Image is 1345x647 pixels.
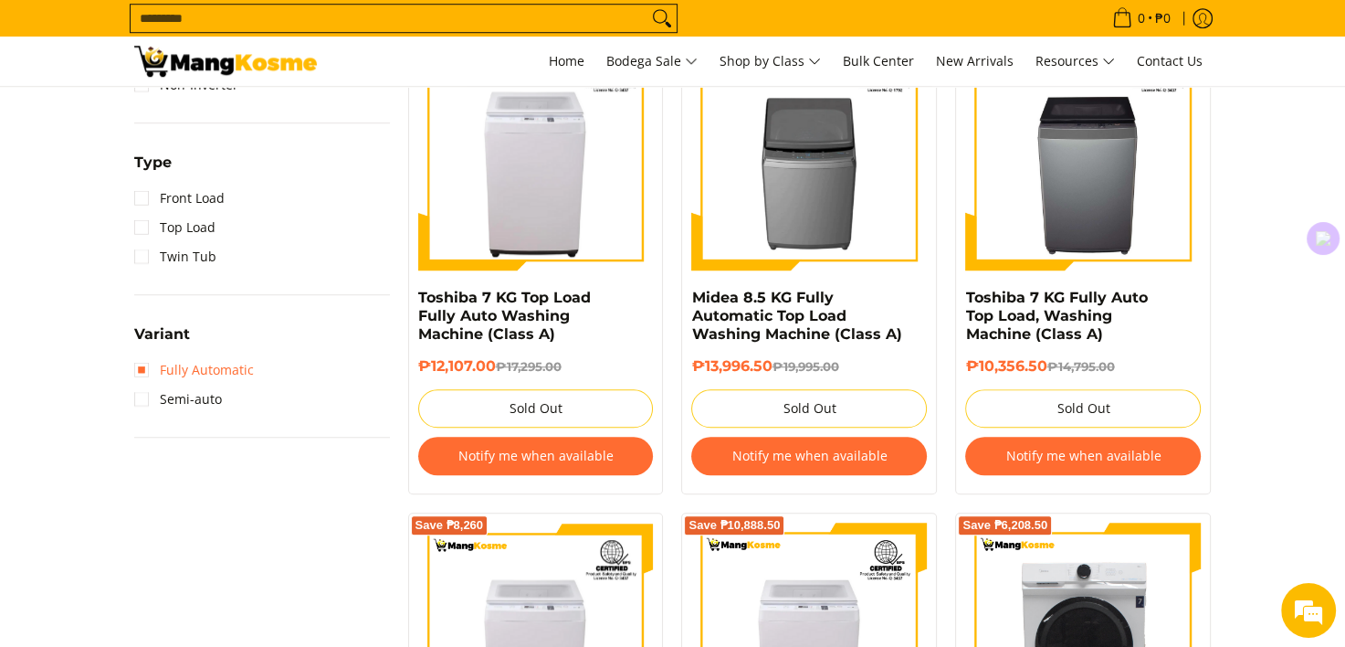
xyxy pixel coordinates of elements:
span: Save ₱6,208.50 [962,520,1047,531]
span: New Arrivals [936,52,1014,69]
span: Shop by Class [720,50,821,73]
span: Variant [134,327,190,342]
img: Midea 8.5 KG Fully Automatic Top Load Washing Machine (Class A) [691,35,927,270]
h6: ₱10,356.50 [965,357,1201,376]
a: Resources [1026,37,1124,86]
del: ₱17,295.00 [496,359,562,374]
a: Contact Us [1128,37,1212,86]
h6: ₱12,107.00 [418,357,654,376]
span: Bodega Sale [606,50,698,73]
summary: Open [134,327,190,355]
span: • [1107,8,1176,28]
a: Shop by Class [710,37,830,86]
span: We are offline. Please leave us a message. [38,202,319,387]
span: Home [549,52,584,69]
a: Home [540,37,594,86]
span: Save ₱10,888.50 [688,520,780,531]
button: Notify me when available [418,437,654,475]
div: Leave a message [95,102,307,126]
a: Front Load [134,184,225,213]
del: ₱19,995.00 [772,359,838,374]
a: Bodega Sale [597,37,707,86]
a: Fully Automatic [134,355,254,385]
a: Bulk Center [834,37,923,86]
summary: Open [134,155,172,184]
textarea: Type your message and click 'Submit' [9,443,348,507]
img: Washing Machines l Mang Kosme: Home Appliances Warehouse Sale Partner [134,46,317,77]
h6: ₱13,996.50 [691,357,927,376]
button: Search [647,5,677,32]
span: Contact Us [1137,52,1203,69]
a: Midea 8.5 KG Fully Automatic Top Load Washing Machine (Class A) [691,289,901,343]
span: 0 [1135,12,1148,25]
a: Semi-auto [134,385,222,414]
button: Notify me when available [691,437,927,475]
span: Bulk Center [843,52,914,69]
img: Toshiba 7 KG Top Load Fully Auto Washing Machine (Class A) [418,35,654,270]
a: Toshiba 7 KG Top Load Fully Auto Washing Machine (Class A) [418,289,591,343]
a: Twin Tub [134,242,216,271]
span: Save ₱8,260 [415,520,484,531]
button: Sold Out [418,389,654,428]
button: Sold Out [965,389,1201,428]
span: ₱0 [1152,12,1173,25]
button: Sold Out [691,389,927,428]
img: Toshiba 7 KG Fully Auto Top Load, Washing Machine (Class A) [965,35,1201,270]
button: Notify me when available [965,437,1201,475]
del: ₱14,795.00 [1046,359,1114,374]
nav: Main Menu [335,37,1212,86]
a: New Arrivals [927,37,1023,86]
em: Submit [268,507,331,532]
span: Resources [1035,50,1115,73]
a: Top Load [134,213,215,242]
a: Toshiba 7 KG Fully Auto Top Load, Washing Machine (Class A) [965,289,1147,343]
span: Type [134,155,172,170]
div: Minimize live chat window [299,9,343,53]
